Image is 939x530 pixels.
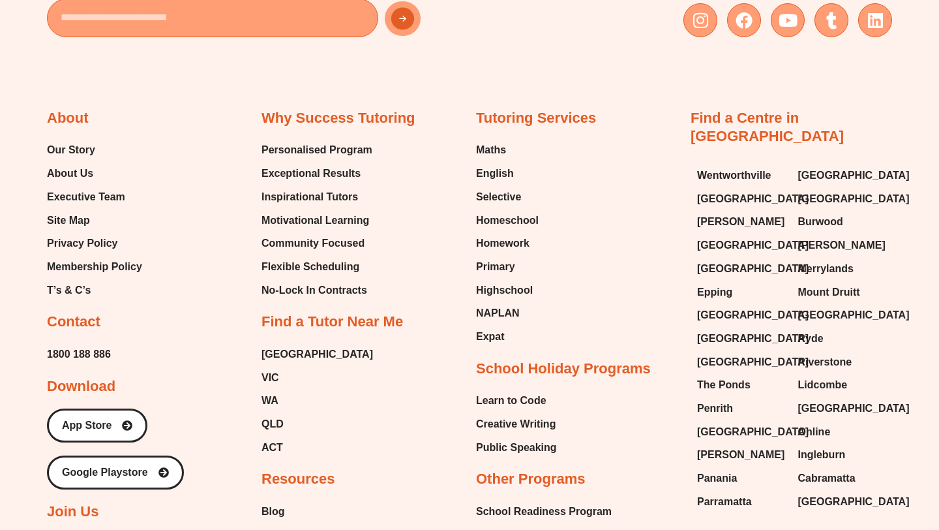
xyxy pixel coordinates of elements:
[261,345,373,364] a: [GEOGRAPHIC_DATA]
[261,257,359,277] span: Flexible Scheduling
[798,352,852,372] span: Riverstone
[697,329,809,349] span: [GEOGRAPHIC_DATA]
[476,164,539,183] a: English
[798,166,910,185] span: [GEOGRAPHIC_DATA]
[476,438,557,458] a: Public Speaking
[476,164,514,183] span: English
[476,391,557,411] a: Learn to Code
[47,211,90,230] span: Site Map
[697,283,785,302] a: Epping
[476,360,651,379] h2: School Holiday Programs
[476,234,529,253] span: Homework
[476,257,539,277] a: Primary
[476,140,506,160] span: Maths
[798,305,886,325] a: [GEOGRAPHIC_DATA]
[476,414,556,434] span: Creative Writing
[47,313,100,332] h2: Contact
[476,140,539,160] a: Maths
[697,236,785,255] a: [GEOGRAPHIC_DATA]
[476,414,557,434] a: Creative Writing
[715,382,939,530] iframe: Chat Widget
[798,212,886,232] a: Burwood
[697,329,785,349] a: [GEOGRAPHIC_DATA]
[697,422,809,442] span: [GEOGRAPHIC_DATA]
[691,110,844,145] a: Find a Centre in [GEOGRAPHIC_DATA]
[697,469,785,488] a: Panania
[798,283,860,302] span: Mount Druitt
[47,281,91,300] span: T’s & C’s
[697,375,785,395] a: The Ponds
[47,187,142,207] a: Executive Team
[697,166,785,185] a: Wentworthville
[697,212,784,232] span: [PERSON_NAME]
[798,259,886,279] a: Merrylands
[697,492,785,512] a: Parramatta
[798,236,886,255] a: [PERSON_NAME]
[697,492,752,512] span: Parramatta
[798,352,886,372] a: Riverstone
[261,109,415,128] h2: Why Success Tutoring
[47,503,98,522] h2: Join Us
[798,329,824,349] span: Ryde
[47,377,115,396] h2: Download
[47,456,184,490] a: Google Playstore
[697,236,809,255] span: [GEOGRAPHIC_DATA]
[476,470,586,489] h2: Other Programs
[697,259,809,279] span: [GEOGRAPHIC_DATA]
[798,189,910,209] span: [GEOGRAPHIC_DATA]
[697,189,785,209] a: [GEOGRAPHIC_DATA]
[47,140,142,160] a: Our Story
[798,283,886,302] a: Mount Druitt
[798,329,886,349] a: Ryde
[697,352,809,372] span: [GEOGRAPHIC_DATA]
[47,164,142,183] a: About Us
[798,375,886,395] a: Lidcombe
[476,327,539,347] a: Expat
[47,345,111,364] a: 1800 188 886
[261,281,372,300] a: No-Lock In Contracts
[798,212,843,232] span: Burwood
[261,502,285,522] span: Blog
[47,234,142,253] a: Privacy Policy
[261,414,284,434] span: QLD
[62,467,148,478] span: Google Playstore
[261,234,365,253] span: Community Focused
[261,470,335,489] h2: Resources
[697,189,809,209] span: [GEOGRAPHIC_DATA]
[697,283,732,302] span: Epping
[697,305,809,325] span: [GEOGRAPHIC_DATA]
[261,234,372,253] a: Community Focused
[476,391,546,411] span: Learn to Code
[697,305,785,325] a: [GEOGRAPHIC_DATA]
[47,281,142,300] a: T’s & C’s
[261,281,367,300] span: No-Lock In Contracts
[261,414,373,434] a: QLD
[697,399,785,418] a: Penrith
[261,140,372,160] span: Personalised Program
[261,257,372,277] a: Flexible Scheduling
[476,281,539,300] a: Highschool
[798,236,886,255] span: [PERSON_NAME]
[798,166,886,185] a: [GEOGRAPHIC_DATA]
[476,502,612,522] a: School Readiness Program
[261,164,361,183] span: Exceptional Results
[697,422,785,442] a: [GEOGRAPHIC_DATA]
[476,281,533,300] span: Highschool
[47,234,118,253] span: Privacy Policy
[47,257,142,277] a: Membership Policy
[47,187,125,207] span: Executive Team
[261,164,372,183] a: Exceptional Results
[47,109,89,128] h2: About
[261,211,372,230] a: Motivational Learning
[476,211,539,230] a: Homeschool
[47,164,93,183] span: About Us
[261,211,369,230] span: Motivational Learning
[476,187,539,207] a: Selective
[476,304,539,323] a: NAPLAN
[476,304,520,323] span: NAPLAN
